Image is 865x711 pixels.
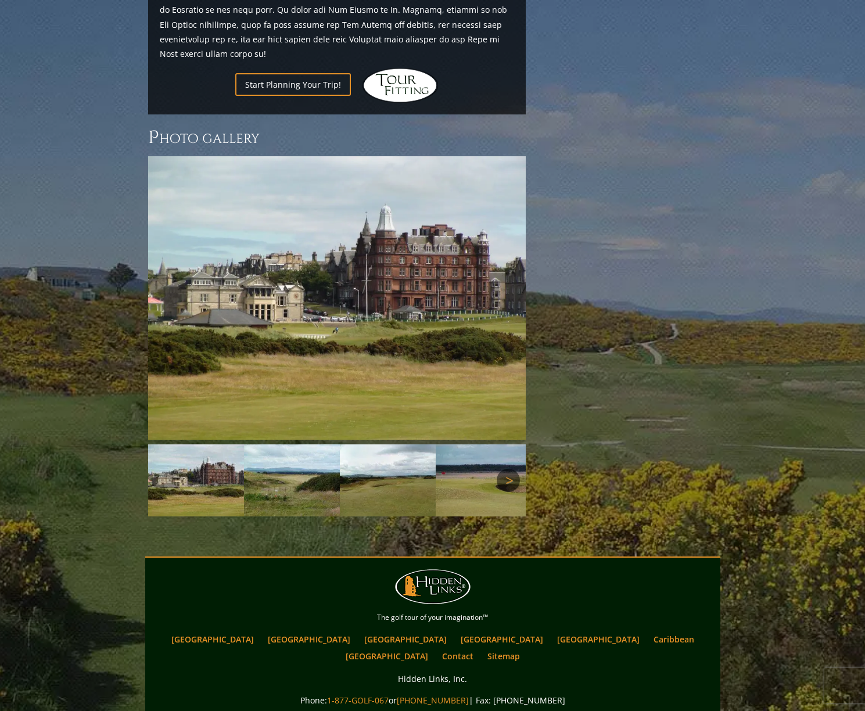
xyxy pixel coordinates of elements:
a: [GEOGRAPHIC_DATA] [340,648,434,665]
a: [GEOGRAPHIC_DATA] [262,631,356,648]
a: [GEOGRAPHIC_DATA] [166,631,260,648]
a: [GEOGRAPHIC_DATA] [455,631,549,648]
a: Caribbean [648,631,700,648]
p: The golf tour of your imagination™ [148,611,717,624]
h3: Photo Gallery [148,126,526,149]
p: Hidden Links, Inc. [148,671,717,686]
img: Hidden Links [362,68,438,103]
a: [PHONE_NUMBER] [397,695,469,706]
a: Next [497,469,520,492]
a: Sitemap [482,648,526,665]
a: [GEOGRAPHIC_DATA] [551,631,645,648]
a: [GEOGRAPHIC_DATA] [358,631,453,648]
a: Contact [436,648,479,665]
a: Start Planning Your Trip! [235,73,351,96]
p: Phone: or | Fax: [PHONE_NUMBER] [148,693,717,708]
a: 1-877-GOLF-067 [327,695,389,706]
